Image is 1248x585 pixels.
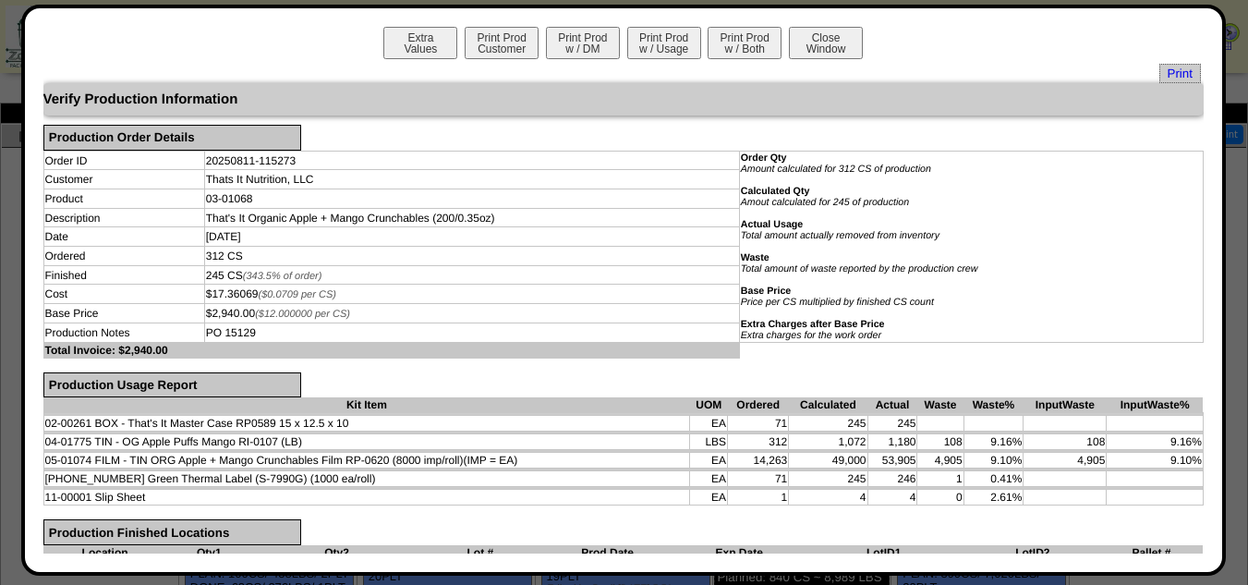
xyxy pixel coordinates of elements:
td: Ordered [43,247,204,266]
td: 245 CS [204,265,739,285]
td: [PHONE_NUMBER] Green Thermal Label (S-7990G) (1000 ea/roll) [43,471,690,487]
button: Print Prodw / Both [708,27,782,59]
td: EA [690,490,728,506]
button: Print Prodw / Usage [627,27,701,59]
b: Calculated Qty [741,186,810,197]
button: Print ProdCustomer [465,27,539,59]
a: Print [1159,64,1201,83]
td: 11-00001 Slip Sheet [43,490,690,506]
td: 20250811-115273 [204,151,739,170]
th: Location [43,545,166,561]
i: Amout calculated for 245 of production [741,197,909,208]
td: Customer [43,170,204,189]
td: 245 [867,416,917,432]
td: 0.41% [963,471,1024,487]
td: 04-01775 TIN - OG Apple Puffs Mango RI-0107 (LB) [43,434,690,450]
td: 71 [728,416,789,432]
td: 05-01074 FILM - TIN ORG Apple + Mango Crunchables Film RP-0620 (8000 imp/roll)(IMP = EA) [43,453,690,469]
td: 53,905 [867,453,917,469]
th: Waste% [963,397,1024,413]
i: Extra charges for the work order [741,330,881,341]
td: Finished [43,265,204,285]
td: $17.36069 [204,285,739,304]
th: Exp Date [676,545,802,561]
td: 246 [867,471,917,487]
th: Actual [867,397,917,413]
th: Waste [917,397,963,413]
td: 02-00261 BOX - That's It Master Case RP0589 15 x 12.5 x 10 [43,416,690,432]
td: 4 [789,490,867,506]
i: Total amount of waste reported by the production crew [741,263,978,274]
a: CloseWindow [787,42,865,55]
td: 9.16% [963,434,1024,450]
td: 312 [728,434,789,450]
th: InputWaste [1024,397,1107,413]
i: Total amount actually removed from inventory [741,230,939,241]
td: 1,072 [789,434,867,450]
td: Total Invoice: $2,940.00 [43,342,739,358]
b: Actual Usage [741,219,804,230]
td: [DATE] [204,227,739,247]
td: Order ID [43,151,204,170]
td: 9.10% [963,453,1024,469]
th: InputWaste% [1107,397,1204,413]
b: Order Qty [741,152,787,164]
div: Production Order Details [43,125,301,151]
b: Extra Charges after Base Price [741,319,885,330]
td: Thats It Nutrition, LLC [204,170,739,189]
td: 49,000 [789,453,867,469]
i: Price per CS multiplied by finished CS count [741,297,934,308]
th: Kit Item [43,397,690,413]
td: Product [43,189,204,209]
td: Cost [43,285,204,304]
th: UOM [690,397,728,413]
td: PO 15129 [204,323,739,342]
th: Calculated [789,397,867,413]
span: (343.5% of order) [243,271,322,282]
span: ($0.0709 per CS) [259,289,336,300]
div: Production Finished Locations [43,519,301,545]
td: 4,905 [1024,453,1107,469]
td: 245 [789,416,867,432]
th: LotID2 [965,545,1099,561]
th: Ordered [728,397,789,413]
div: Production Usage Report [43,372,301,398]
td: EA [690,471,728,487]
th: Prod Date [539,545,676,561]
td: EA [690,453,728,469]
td: 1 [917,471,963,487]
td: 14,263 [728,453,789,469]
span: ($12.000000 per CS) [255,309,350,320]
th: Pallet # [1099,545,1203,561]
th: Qty2 [252,545,422,561]
td: 1 [728,490,789,506]
td: 108 [1024,434,1107,450]
td: 4 [867,490,917,506]
td: 2.61% [963,490,1024,506]
td: 108 [917,434,963,450]
td: 71 [728,471,789,487]
button: CloseWindow [789,27,863,59]
th: Lot # [422,545,539,561]
b: Waste [741,252,769,263]
td: 03-01068 [204,189,739,209]
td: 312 CS [204,247,739,266]
div: Verify Production Information [43,83,1204,116]
td: 1,180 [867,434,917,450]
td: 9.16% [1107,434,1204,450]
td: That's It Organic Apple + Mango Crunchables (200/0.35oz) [204,208,739,227]
td: 245 [789,471,867,487]
b: Base Price [741,286,792,297]
i: Amount calculated for 312 CS of production [741,164,931,175]
td: EA [690,416,728,432]
th: Qty1 [166,545,251,561]
td: Base Price [43,304,204,323]
td: LBS [690,434,728,450]
td: $2,940.00 [204,304,739,323]
td: 4,905 [917,453,963,469]
th: LotID1 [802,545,965,561]
td: 0 [917,490,963,506]
td: Production Notes [43,323,204,342]
button: ExtraValues [383,27,457,59]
